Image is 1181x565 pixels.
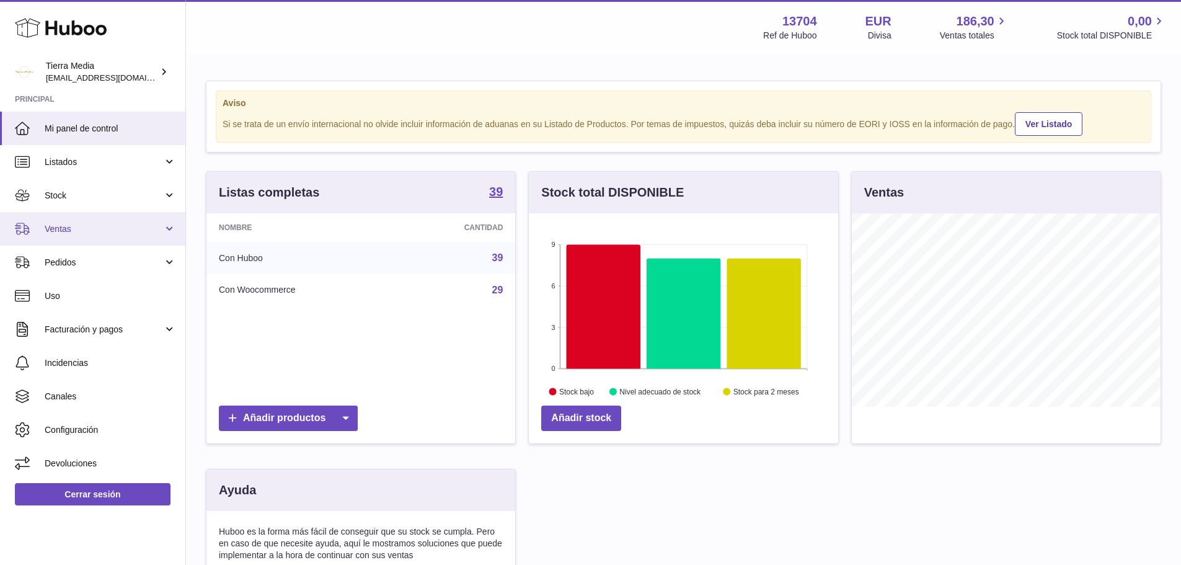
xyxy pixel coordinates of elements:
text: Stock bajo [559,388,594,396]
a: 0,00 Stock total DISPONIBLE [1057,13,1166,42]
a: Ver Listado [1015,112,1082,136]
text: Stock para 2 meses [733,388,799,396]
a: 29 [492,285,503,295]
span: Mi panel de control [45,123,176,135]
text: 0 [552,365,555,372]
a: Añadir productos [219,406,358,431]
span: Facturación y pagos [45,324,163,336]
span: Listados [45,156,163,168]
text: 6 [552,282,555,290]
span: Stock total DISPONIBLE [1057,30,1166,42]
td: Con Huboo [206,242,396,274]
a: 39 [489,185,503,200]
a: 39 [492,252,503,263]
span: Devoluciones [45,458,176,469]
strong: 39 [489,185,503,198]
span: [EMAIL_ADDRESS][DOMAIN_NAME] [46,73,182,82]
span: Pedidos [45,257,163,269]
span: Canales [45,391,176,403]
h3: Ventas [864,184,904,201]
div: Tierra Media [46,60,157,84]
p: Huboo es la forma más fácil de conseguir que su stock se cumpla. Pero en caso de que necesite ayu... [219,526,503,561]
span: Uso [45,290,176,302]
span: Stock [45,190,163,202]
span: Ventas [45,223,163,235]
span: 0,00 [1128,13,1152,30]
th: Cantidad [396,213,515,242]
th: Nombre [206,213,396,242]
h3: Listas completas [219,184,319,201]
td: Con Woocommerce [206,274,396,306]
span: 186,30 [957,13,994,30]
img: internalAdmin-13704@internal.huboo.com [15,63,33,81]
a: Cerrar sesión [15,483,170,505]
h3: Ayuda [219,482,256,499]
strong: Aviso [223,97,1144,109]
h3: Stock total DISPONIBLE [541,184,684,201]
text: Nivel adecuado de stock [620,388,702,396]
div: Ref de Huboo [763,30,816,42]
strong: 13704 [782,13,817,30]
text: 3 [552,324,555,331]
a: 186,30 Ventas totales [940,13,1009,42]
span: Incidencias [45,357,176,369]
span: Configuración [45,424,176,436]
div: Divisa [868,30,891,42]
a: Añadir stock [541,406,621,431]
div: Si se trata de un envío internacional no olvide incluir información de aduanas en su Listado de P... [223,110,1144,136]
text: 9 [552,241,555,248]
span: Ventas totales [940,30,1009,42]
strong: EUR [865,13,891,30]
